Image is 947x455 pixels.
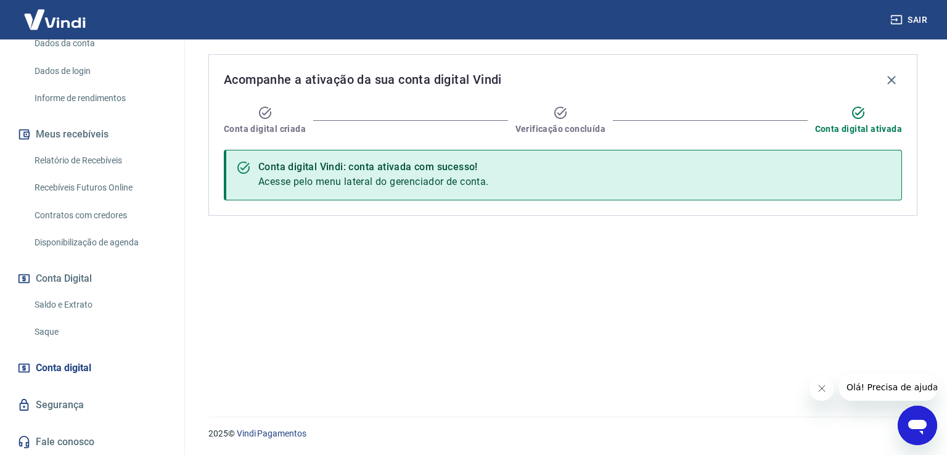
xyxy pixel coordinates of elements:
span: Olá! Precisa de ajuda? [7,9,104,18]
a: Vindi Pagamentos [237,428,306,438]
a: Dados da conta [30,31,170,56]
span: Conta digital ativada [815,123,902,135]
span: Acompanhe a ativação da sua conta digital Vindi [224,70,502,89]
iframe: Botão para abrir a janela de mensagens [898,406,937,445]
button: Conta Digital [15,265,170,292]
a: Segurança [15,391,170,419]
iframe: Fechar mensagem [810,376,834,401]
a: Conta digital [15,355,170,382]
a: Recebíveis Futuros Online [30,175,170,200]
button: Meus recebíveis [15,121,170,148]
a: Disponibilização de agenda [30,230,170,255]
p: 2025 © [208,427,917,440]
a: Relatório de Recebíveis [30,148,170,173]
span: Acesse pelo menu lateral do gerenciador de conta. [258,176,489,187]
a: Saldo e Extrato [30,292,170,318]
a: Dados de login [30,59,170,84]
button: Sair [888,9,932,31]
iframe: Mensagem da empresa [839,374,937,401]
span: Conta digital [36,359,91,377]
a: Contratos com credores [30,203,170,228]
a: Informe de rendimentos [30,86,170,111]
a: Saque [30,319,170,345]
span: Conta digital criada [224,123,306,135]
img: Vindi [15,1,95,38]
div: Conta digital Vindi: conta ativada com sucesso! [258,160,489,174]
span: Verificação concluída [515,123,605,135]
